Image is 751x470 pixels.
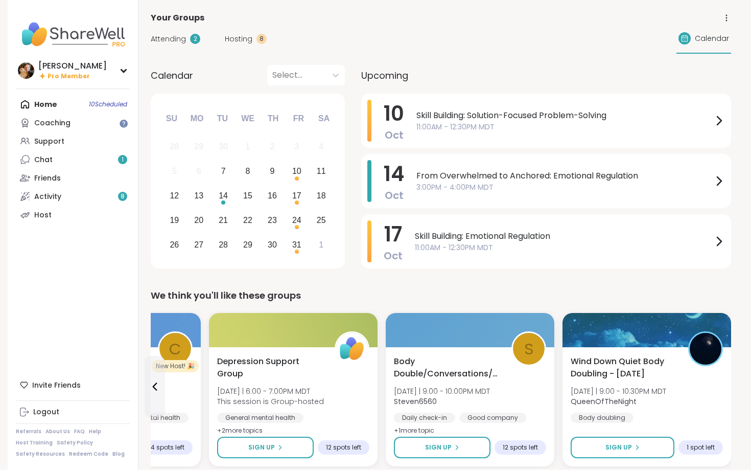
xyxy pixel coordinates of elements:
[571,396,637,407] b: QueenOfTheNight
[217,355,323,380] span: Depression Support Group
[16,376,130,394] div: Invite Friends
[237,185,259,207] div: Choose Wednesday, October 15th, 2025
[394,355,500,380] span: Body Double/Conversations/Chill
[16,132,130,150] a: Support
[385,128,404,142] span: Oct
[336,333,368,365] img: ShareWell
[416,170,713,182] span: From Overwhelmed to Anchored: Emotional Regulation
[112,451,125,458] a: Blog
[34,173,61,184] div: Friends
[16,451,65,458] a: Safety Resources
[34,192,61,202] div: Activity
[310,209,332,231] div: Choose Saturday, October 25th, 2025
[170,140,179,153] div: 28
[211,107,233,130] div: Tu
[219,189,228,203] div: 14
[292,189,301,203] div: 17
[74,428,85,435] a: FAQ
[695,33,729,44] span: Calendar
[213,185,234,207] div: Choose Tuesday, October 14th, 2025
[122,155,124,164] span: 1
[16,439,53,446] a: Host Training
[219,213,228,227] div: 21
[188,161,210,183] div: Not available Monday, October 6th, 2025
[243,213,252,227] div: 22
[384,99,404,128] span: 10
[194,140,203,153] div: 29
[292,213,301,227] div: 24
[194,189,203,203] div: 13
[170,238,179,252] div: 26
[219,238,228,252] div: 28
[270,140,274,153] div: 2
[310,185,332,207] div: Choose Saturday, October 18th, 2025
[319,238,323,252] div: 1
[163,161,185,183] div: Not available Sunday, October 5th, 2025
[286,161,308,183] div: Choose Friday, October 10th, 2025
[48,72,90,81] span: Pro Member
[185,107,208,130] div: Mo
[217,413,303,423] div: General mental health
[262,161,284,183] div: Choose Thursday, October 9th, 2025
[69,451,108,458] a: Redeem Code
[313,107,335,130] div: Sa
[45,428,70,435] a: About Us
[237,107,259,130] div: We
[246,164,250,178] div: 8
[151,34,186,44] span: Attending
[268,213,277,227] div: 23
[394,413,455,423] div: Daily check-in
[213,234,234,256] div: Choose Tuesday, October 28th, 2025
[213,136,234,158] div: Not available Tuesday, September 30th, 2025
[571,413,633,423] div: Body doubling
[188,185,210,207] div: Choose Monday, October 13th, 2025
[237,234,259,256] div: Choose Wednesday, October 29th, 2025
[262,107,285,130] div: Th
[163,234,185,256] div: Choose Sunday, October 26th, 2025
[394,386,490,396] span: [DATE] | 9:00 - 10:00PM MDT
[194,238,203,252] div: 27
[384,160,404,188] span: 14
[294,140,299,153] div: 3
[16,428,41,435] a: Referrals
[248,443,275,452] span: Sign Up
[89,428,101,435] a: Help
[188,234,210,256] div: Choose Monday, October 27th, 2025
[605,443,632,452] span: Sign Up
[425,443,452,452] span: Sign Up
[310,234,332,256] div: Choose Saturday, November 1st, 2025
[394,437,490,458] button: Sign Up
[384,249,403,263] span: Oct
[416,122,713,132] span: 11:00AM - 12:30PM MDT
[286,185,308,207] div: Choose Friday, October 17th, 2025
[188,209,210,231] div: Choose Monday, October 20th, 2025
[262,209,284,231] div: Choose Thursday, October 23rd, 2025
[160,107,183,130] div: Su
[503,443,538,452] span: 12 spots left
[213,161,234,183] div: Choose Tuesday, October 7th, 2025
[571,355,677,380] span: Wind Down Quiet Body Doubling - [DATE]
[16,114,130,132] a: Coaching
[170,189,179,203] div: 12
[188,136,210,158] div: Not available Monday, September 29th, 2025
[16,403,130,421] a: Logout
[286,234,308,256] div: Choose Friday, October 31st, 2025
[571,437,674,458] button: Sign Up
[16,187,130,206] a: Activity8
[237,161,259,183] div: Choose Wednesday, October 8th, 2025
[120,120,128,128] iframe: Spotlight
[57,439,93,446] a: Safety Policy
[170,213,179,227] div: 19
[416,182,713,193] span: 3:00PM - 4:00PM MDT
[225,34,252,44] span: Hosting
[310,136,332,158] div: Not available Saturday, October 4th, 2025
[571,386,666,396] span: [DATE] | 9:00 - 10:30PM MDT
[415,242,713,253] span: 11:00AM - 12:30PM MDT
[217,396,324,407] span: This session is Group-hosted
[151,443,184,452] span: 4 spots left
[151,288,731,303] div: We think you'll like these groups
[169,337,181,361] span: C
[243,189,252,203] div: 15
[163,136,185,158] div: Not available Sunday, September 28th, 2025
[326,443,361,452] span: 12 spots left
